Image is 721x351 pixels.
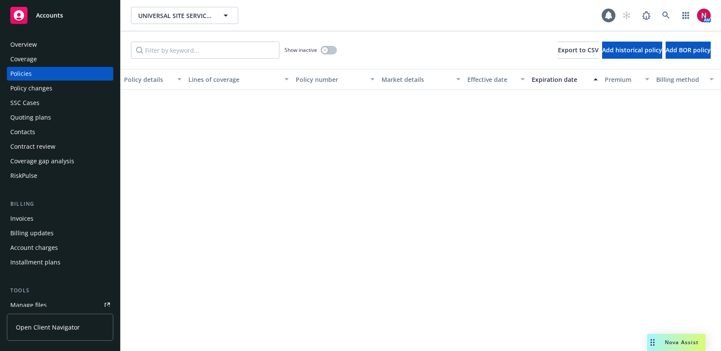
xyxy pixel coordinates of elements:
div: Billing method [656,75,704,84]
div: Effective date [467,75,515,84]
div: Quoting plans [10,111,51,124]
span: UNIVERSAL SITE SERVICES, INC [138,11,212,20]
a: Coverage gap analysis [7,154,113,168]
div: Policy number [296,75,365,84]
a: Invoices [7,212,113,225]
a: Installment plans [7,255,113,269]
div: Invoices [10,212,33,225]
button: Lines of coverage [185,69,292,90]
a: Overview [7,38,113,51]
button: Policy details [121,69,185,90]
a: Report a Bug [638,7,655,24]
div: Tools [7,286,113,295]
div: Installment plans [10,255,61,269]
a: RiskPulse [7,169,113,183]
a: Policy changes [7,81,113,95]
a: Search [657,7,675,24]
div: Billing [7,200,113,208]
button: UNIVERSAL SITE SERVICES, INC [131,7,238,24]
div: Contacts [10,125,35,139]
div: Contract review [10,140,55,153]
button: Market details [378,69,464,90]
a: Quoting plans [7,111,113,124]
button: Nova Assist [647,334,706,351]
button: Premium [601,69,653,90]
div: Expiration date [532,75,588,84]
a: Contract review [7,140,113,153]
span: Show inactive [285,46,317,54]
span: Add historical policy [602,46,662,54]
div: Policy details [124,75,172,84]
div: Account charges [10,241,58,255]
span: Export to CSV [558,46,599,54]
a: Coverage [7,52,113,66]
div: Coverage [10,52,37,66]
span: Accounts [36,12,63,19]
a: Billing updates [7,226,113,240]
div: SSC Cases [10,96,39,110]
button: Effective date [464,69,528,90]
a: Switch app [677,7,694,24]
div: Overview [10,38,37,51]
a: Account charges [7,241,113,255]
a: Start snowing [618,7,635,24]
button: Add BOR policy [666,42,711,59]
div: Policy changes [10,81,52,95]
div: Premium [605,75,640,84]
div: Policies [10,67,32,81]
img: photo [697,9,711,22]
div: Drag to move [647,334,658,351]
div: Market details [382,75,451,84]
button: Export to CSV [558,42,599,59]
a: Policies [7,67,113,81]
button: Billing method [653,69,717,90]
div: Manage files [10,298,47,312]
a: Accounts [7,3,113,27]
div: Coverage gap analysis [10,154,74,168]
button: Policy number [292,69,378,90]
input: Filter by keyword... [131,42,279,59]
button: Expiration date [528,69,601,90]
span: Add BOR policy [666,46,711,54]
div: Billing updates [10,226,54,240]
div: RiskPulse [10,169,37,183]
span: Nova Assist [665,339,699,346]
a: Manage files [7,298,113,312]
a: SSC Cases [7,96,113,110]
div: Lines of coverage [188,75,279,84]
span: Open Client Navigator [16,323,80,332]
button: Add historical policy [602,42,662,59]
a: Contacts [7,125,113,139]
